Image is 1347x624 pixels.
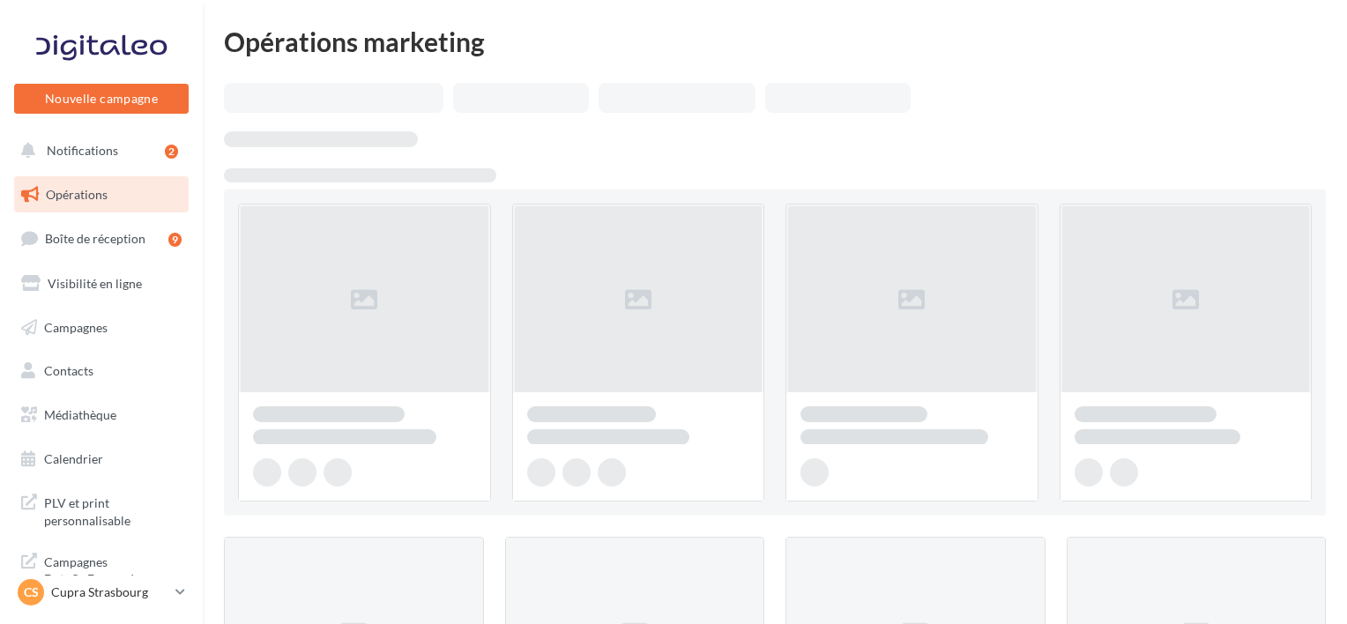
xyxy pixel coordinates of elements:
span: Contacts [44,363,93,378]
a: Campagnes DataOnDemand [11,543,192,595]
a: PLV et print personnalisable [11,484,192,536]
a: Visibilité en ligne [11,265,192,302]
span: PLV et print personnalisable [44,491,182,529]
div: 9 [168,233,182,247]
span: Campagnes [44,319,108,334]
span: Visibilité en ligne [48,276,142,291]
span: Médiathèque [44,407,116,422]
button: Nouvelle campagne [14,84,189,114]
div: 2 [165,145,178,159]
a: Campagnes [11,309,192,346]
div: Opérations marketing [224,28,1326,55]
a: Boîte de réception9 [11,219,192,257]
a: Opérations [11,176,192,213]
span: Notifications [47,143,118,158]
a: Calendrier [11,441,192,478]
span: Calendrier [44,451,103,466]
a: Contacts [11,353,192,390]
a: Médiathèque [11,397,192,434]
span: Campagnes DataOnDemand [44,550,182,588]
a: CS Cupra Strasbourg [14,576,189,609]
span: Opérations [46,187,108,202]
span: CS [24,583,39,601]
button: Notifications 2 [11,132,185,169]
p: Cupra Strasbourg [51,583,168,601]
span: Boîte de réception [45,231,145,246]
